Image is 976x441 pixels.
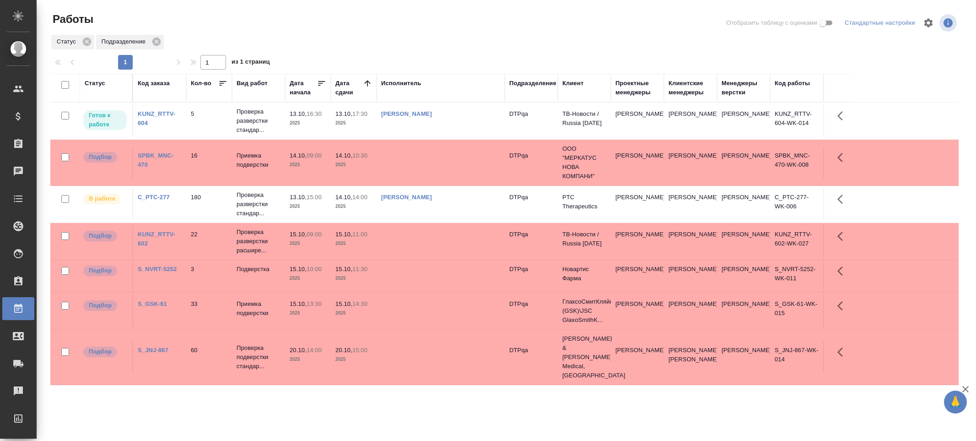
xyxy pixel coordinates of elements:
[770,147,823,179] td: SPBK_MNC-470-WK-008
[237,191,280,218] p: Проверка разверстки стандар...
[770,188,823,220] td: C_PTC-277-WK-006
[290,309,326,318] p: 2025
[505,105,558,137] td: DTPqa
[82,230,128,242] div: Можно подбирать исполнителей
[832,225,854,247] button: Здесь прячутся важные кнопки
[335,79,363,97] div: Дата сдачи
[138,347,168,354] a: S_JNJ-867
[335,347,352,354] p: 20.10,
[505,188,558,220] td: DTPqa
[381,110,432,117] a: [PERSON_NAME]
[505,225,558,257] td: DTPqa
[505,295,558,327] td: DTPqa
[307,266,322,272] p: 10:00
[237,265,280,274] p: Подверстка
[611,105,664,137] td: [PERSON_NAME]
[948,392,963,412] span: 🙏
[335,152,352,159] p: 14.10,
[335,231,352,238] p: 15.10,
[85,79,105,88] div: Статус
[917,12,939,34] span: Настроить таблицу
[186,260,232,292] td: 3
[102,37,149,46] p: Подразделение
[290,239,326,248] p: 2025
[335,160,372,169] p: 2025
[307,231,322,238] p: 09:00
[335,194,352,201] p: 14.10,
[611,225,664,257] td: [PERSON_NAME]
[352,152,367,159] p: 10:30
[381,194,432,201] a: [PERSON_NAME]
[89,111,121,129] p: Готов к работе
[237,228,280,255] p: Проверка разверстки расшире...
[82,193,128,205] div: Исполнитель выполняет работу
[775,79,810,88] div: Код работы
[138,79,170,88] div: Код заказа
[509,79,556,88] div: Подразделение
[722,109,766,119] p: [PERSON_NAME]
[722,193,766,202] p: [PERSON_NAME]
[138,266,177,272] a: S_NVRT-5252
[352,231,367,238] p: 11:00
[290,110,307,117] p: 13.10,
[186,341,232,373] td: 60
[335,202,372,211] p: 2025
[352,110,367,117] p: 17:30
[290,231,307,238] p: 15.10,
[722,151,766,160] p: [PERSON_NAME]
[290,79,317,97] div: Дата начала
[89,194,115,203] p: В работе
[562,265,606,283] p: Новартис Фарма
[237,107,280,135] p: Проверка разверстки стандар...
[562,144,606,181] p: ООО "МЕРКАТУС НОВА КОМПАНИ"
[562,109,606,128] p: ТВ-Новости / Russia [DATE]
[335,266,352,272] p: 15.10,
[611,260,664,292] td: [PERSON_NAME]
[186,105,232,137] td: 5
[82,346,128,358] div: Можно подбирать исполнителей
[770,295,823,327] td: S_GSK-61-WK-015
[307,300,322,307] p: 13:30
[82,151,128,163] div: Можно подбирать исполнителей
[186,188,232,220] td: 180
[664,147,717,179] td: [PERSON_NAME]
[335,274,372,283] p: 2025
[832,105,854,127] button: Здесь прячутся важные кнопки
[50,12,93,27] span: Работы
[290,300,307,307] p: 15.10,
[335,300,352,307] p: 15.10,
[669,79,712,97] div: Клиентские менеджеры
[842,16,917,30] div: split button
[722,79,766,97] div: Менеджеры верстки
[186,225,232,257] td: 22
[664,105,717,137] td: [PERSON_NAME]
[505,260,558,292] td: DTPqa
[664,225,717,257] td: [PERSON_NAME]
[832,341,854,363] button: Здесь прячутся важные кнопки
[307,347,322,354] p: 14:00
[832,295,854,317] button: Здесь прячутся важные кнопки
[335,119,372,128] p: 2025
[352,194,367,201] p: 14:00
[722,346,766,355] p: [PERSON_NAME]
[335,355,372,364] p: 2025
[51,35,94,49] div: Статус
[381,79,421,88] div: Исполнитель
[335,239,372,248] p: 2025
[237,343,280,371] p: Проверка подверстки стандар...
[237,79,268,88] div: Вид работ
[82,299,128,312] div: Можно подбирать исполнителей
[237,151,280,169] p: Приемка подверстки
[611,147,664,179] td: [PERSON_NAME]
[944,391,967,414] button: 🙏
[307,110,322,117] p: 16:30
[290,274,326,283] p: 2025
[82,109,128,131] div: Исполнитель может приступить к работе
[664,341,717,373] td: [PERSON_NAME], [PERSON_NAME]
[191,79,211,88] div: Кол-во
[664,188,717,220] td: [PERSON_NAME]
[770,260,823,292] td: S_NVRT-5252-WK-011
[722,265,766,274] p: [PERSON_NAME]
[615,79,659,97] div: Проектные менеджеры
[664,295,717,327] td: [PERSON_NAME]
